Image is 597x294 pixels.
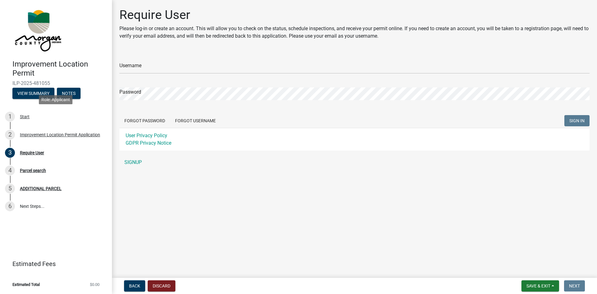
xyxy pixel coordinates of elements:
span: SIGN IN [569,118,585,123]
button: Back [124,280,145,292]
button: View Summary [12,88,54,99]
div: 2 [5,130,15,140]
button: Save & Exit [521,280,559,292]
p: Please log-in or create an account. This will allow you to check on the status, schedule inspecti... [119,25,590,40]
a: SIGNUP [119,156,590,169]
wm-modal-confirm: Summary [12,91,54,96]
div: 6 [5,201,15,211]
div: Start [20,114,30,119]
img: Morgan County, Indiana [12,7,62,53]
a: GDPR Privacy Notice [126,140,171,146]
h1: Require User [119,7,590,22]
div: Role: Applicant [39,95,72,104]
div: 3 [5,148,15,158]
h4: Improvement Location Permit [12,60,107,78]
button: Next [564,280,585,292]
span: Save & Exit [526,283,550,288]
button: Discard [148,280,175,292]
div: 4 [5,166,15,175]
div: Parcel search [20,168,46,173]
button: Forgot Password [119,115,170,126]
div: 1 [5,112,15,122]
wm-modal-confirm: Notes [57,91,81,96]
a: Estimated Fees [5,258,102,270]
button: SIGN IN [564,115,590,126]
div: Improvement Location Permit Application [20,133,100,137]
span: Back [129,283,140,288]
span: Estimated Total [12,282,40,287]
span: $0.00 [90,282,99,287]
span: Next [569,283,580,288]
div: ADDITIONAL PARCEL [20,186,62,191]
div: Require User [20,151,44,155]
button: Forgot Username [170,115,221,126]
span: ILP-2025-481055 [12,80,99,86]
button: Notes [57,88,81,99]
div: 5 [5,184,15,194]
a: User Privacy Policy [126,133,167,138]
